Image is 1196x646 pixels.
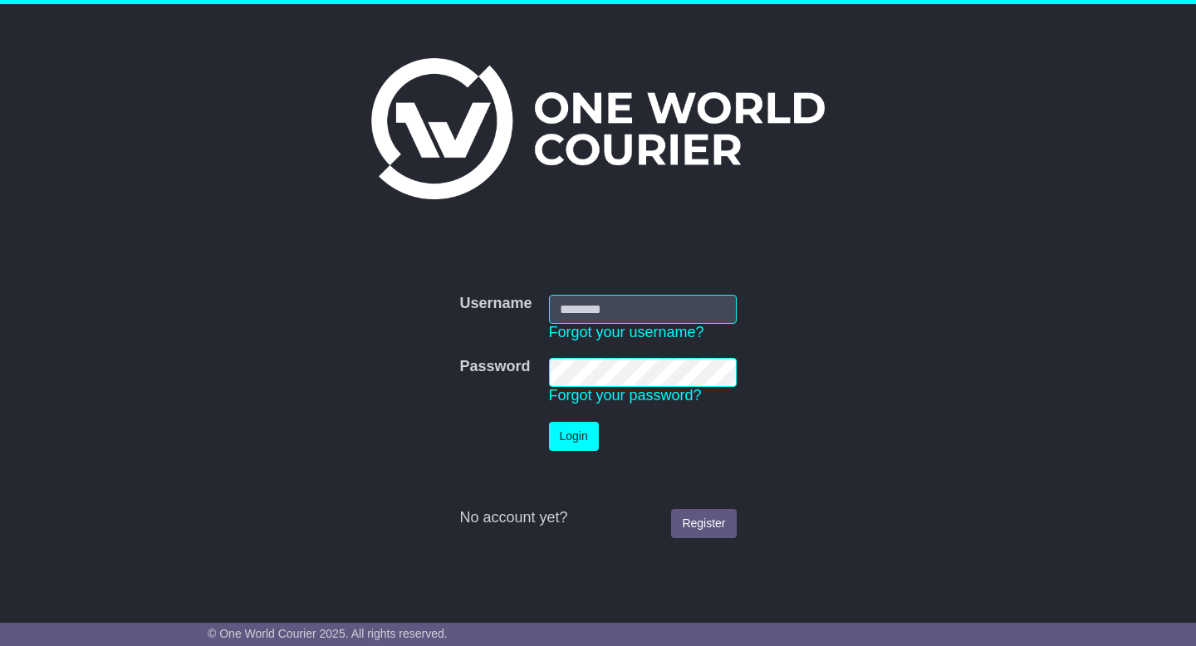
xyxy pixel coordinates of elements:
label: Username [459,295,532,313]
img: One World [371,58,825,199]
a: Register [671,509,736,538]
button: Login [549,422,599,451]
label: Password [459,358,530,376]
a: Forgot your username? [549,324,704,340]
span: © One World Courier 2025. All rights reserved. [208,627,448,640]
div: No account yet? [459,509,736,527]
a: Forgot your password? [549,387,702,404]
